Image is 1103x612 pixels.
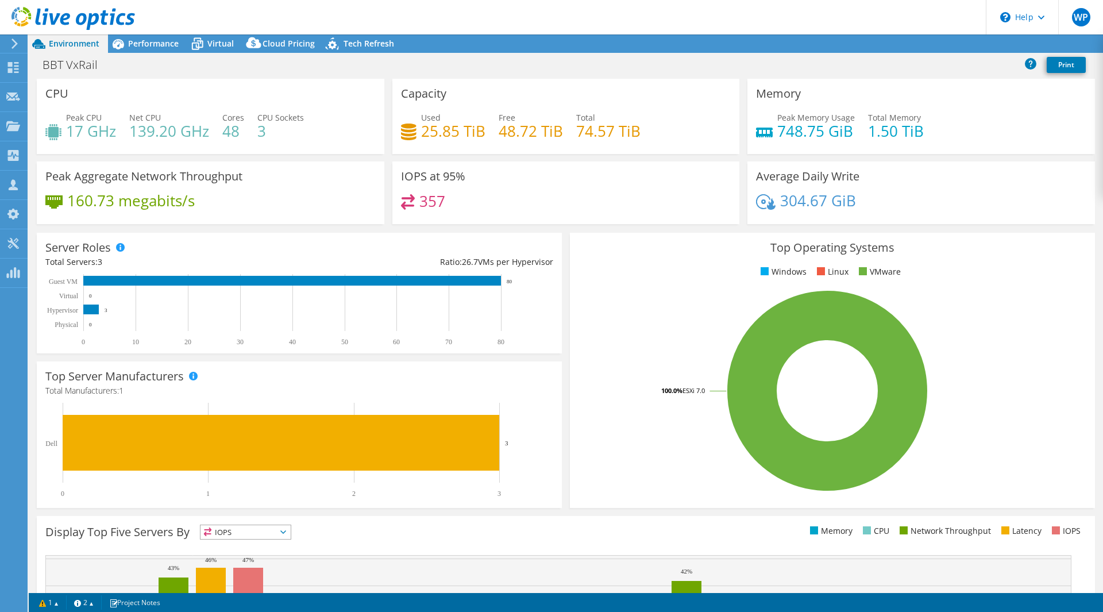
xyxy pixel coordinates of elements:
[401,170,465,183] h3: IOPS at 95%
[49,278,78,286] text: Guest VM
[344,38,394,49] span: Tech Refresh
[206,490,210,498] text: 1
[263,38,315,49] span: Cloud Pricing
[756,170,859,183] h3: Average Daily Write
[505,440,508,447] text: 3
[998,525,1042,537] li: Latency
[579,241,1086,254] h3: Top Operating Systems
[868,125,924,137] h4: 1.50 TiB
[445,338,452,346] text: 70
[868,112,921,123] span: Total Memory
[184,338,191,346] text: 20
[66,112,102,123] span: Peak CPU
[66,595,102,610] a: 2
[777,112,855,123] span: Peak Memory Usage
[45,384,553,397] h4: Total Manufacturers:
[200,525,291,539] span: IOPS
[352,490,356,498] text: 2
[45,87,68,100] h3: CPU
[55,321,78,329] text: Physical
[257,112,304,123] span: CPU Sockets
[462,256,478,267] span: 26.7
[1000,12,1011,22] svg: \n
[128,38,179,49] span: Performance
[37,59,115,71] h1: BBT VxRail
[89,322,92,328] text: 0
[101,595,168,610] a: Project Notes
[237,338,244,346] text: 30
[222,125,244,137] h4: 48
[59,292,79,300] text: Virtual
[499,112,515,123] span: Free
[47,306,78,314] text: Hypervisor
[222,112,244,123] span: Cores
[1072,8,1090,26] span: WP
[497,338,504,346] text: 80
[289,338,296,346] text: 40
[205,556,217,563] text: 46%
[777,125,855,137] h4: 748.75 GiB
[1047,57,1086,73] a: Print
[67,194,195,207] h4: 160.73 megabits/s
[758,265,807,278] li: Windows
[661,386,682,395] tspan: 100.0%
[45,370,184,383] h3: Top Server Manufacturers
[299,256,553,268] div: Ratio: VMs per Hypervisor
[61,490,64,498] text: 0
[257,125,304,137] h4: 3
[168,564,179,571] text: 43%
[682,386,705,395] tspan: ESXi 7.0
[45,241,111,254] h3: Server Roles
[576,112,595,123] span: Total
[499,125,563,137] h4: 48.72 TiB
[207,38,234,49] span: Virtual
[814,265,849,278] li: Linux
[419,195,445,207] h4: 357
[132,338,139,346] text: 10
[45,440,57,448] text: Dell
[897,525,991,537] li: Network Throughput
[105,307,107,313] text: 3
[856,265,901,278] li: VMware
[1049,525,1081,537] li: IOPS
[129,112,161,123] span: Net CPU
[66,125,116,137] h4: 17 GHz
[860,525,889,537] li: CPU
[756,87,801,100] h3: Memory
[401,87,446,100] h3: Capacity
[242,556,254,563] text: 47%
[49,38,99,49] span: Environment
[421,125,485,137] h4: 25.85 TiB
[807,525,853,537] li: Memory
[780,194,856,207] h4: 304.67 GiB
[82,338,85,346] text: 0
[576,125,641,137] h4: 74.57 TiB
[31,595,67,610] a: 1
[507,279,512,284] text: 80
[89,293,92,299] text: 0
[393,338,400,346] text: 60
[497,490,501,498] text: 3
[681,568,692,575] text: 42%
[341,338,348,346] text: 50
[98,256,102,267] span: 3
[45,256,299,268] div: Total Servers:
[45,170,242,183] h3: Peak Aggregate Network Throughput
[119,385,124,396] span: 1
[421,112,441,123] span: Used
[129,125,209,137] h4: 139.20 GHz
